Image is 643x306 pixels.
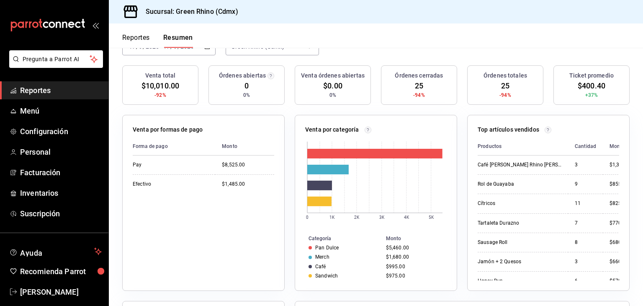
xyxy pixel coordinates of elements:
[20,167,102,178] span: Facturación
[575,258,596,265] div: 3
[133,181,208,188] div: Efectivo
[6,61,103,70] a: Pregunta a Parrot AI
[9,50,103,68] button: Pregunta a Parrot AI
[478,220,561,227] div: Tartaleta Durazno
[20,187,102,199] span: Inventarios
[20,85,102,96] span: Reportes
[133,161,208,169] div: Pay
[478,200,561,207] div: Cítricos
[575,220,596,227] div: 7
[610,220,633,227] div: $770.00
[315,245,339,251] div: Pan Dulce
[122,34,193,48] div: navigation tabs
[122,34,150,48] button: Reportes
[578,80,605,91] span: $400.40
[415,80,423,91] span: 25
[219,71,266,80] h3: Órdenes abiertas
[323,80,342,91] span: $0.00
[404,215,409,220] text: 4K
[575,161,596,169] div: 3
[20,266,102,277] span: Recomienda Parrot
[306,215,309,220] text: 0
[478,277,561,285] div: Honey Bun
[243,91,250,99] span: 0%
[569,71,614,80] h3: Ticket promedio
[20,126,102,137] span: Configuración
[484,71,527,80] h3: Órdenes totales
[154,91,166,99] span: -92%
[92,22,99,29] button: open_drawer_menu
[133,125,203,134] p: Venta por formas de pago
[20,246,91,257] span: Ayuda
[329,215,335,220] text: 1K
[603,137,633,156] th: Monto
[315,273,338,279] div: Sandwich
[20,105,102,117] span: Menú
[610,181,633,188] div: $855.00
[575,239,596,246] div: 8
[20,146,102,158] span: Personal
[568,137,603,156] th: Cantidad
[413,91,425,99] span: -94%
[139,7,238,17] h3: Sucursal: Green Rhino (Cdmx)
[478,137,568,156] th: Productos
[222,161,274,169] div: $8,525.00
[354,215,360,220] text: 2K
[575,277,596,285] div: 6
[610,277,633,285] div: $570.00
[610,161,633,169] div: $1,350.00
[575,181,596,188] div: 9
[610,200,633,207] div: $825.00
[305,125,359,134] p: Venta por categoría
[478,239,561,246] div: Sausage Roll
[244,80,249,91] span: 0
[301,71,365,80] h3: Venta órdenes abiertas
[386,245,443,251] div: $5,460.00
[379,215,385,220] text: 3K
[575,200,596,207] div: 11
[499,91,511,99] span: -94%
[315,264,326,270] div: Café
[610,258,633,265] div: $660.00
[501,80,509,91] span: 25
[585,91,598,99] span: +37%
[215,137,274,156] th: Monto
[478,125,539,134] p: Top artículos vendidos
[478,258,561,265] div: Jamón + 2 Quesos
[386,264,443,270] div: $995.00
[383,234,457,243] th: Monto
[222,181,274,188] div: $1,485.00
[478,161,561,169] div: Café [PERSON_NAME] Rhino [PERSON_NAME] 340GR
[315,254,329,260] div: Merch
[429,215,434,220] text: 5K
[386,273,443,279] div: $975.00
[386,254,443,260] div: $1,680.00
[395,71,443,80] h3: Órdenes cerradas
[23,55,90,64] span: Pregunta a Parrot AI
[20,208,102,219] span: Suscripción
[610,239,633,246] div: $680.00
[141,80,179,91] span: $10,010.00
[20,286,102,298] span: [PERSON_NAME]
[478,181,561,188] div: Rol de Guayaba
[133,137,215,156] th: Forma de pago
[145,71,175,80] h3: Venta total
[295,234,383,243] th: Categoría
[329,91,336,99] span: 0%
[163,34,193,48] button: Resumen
